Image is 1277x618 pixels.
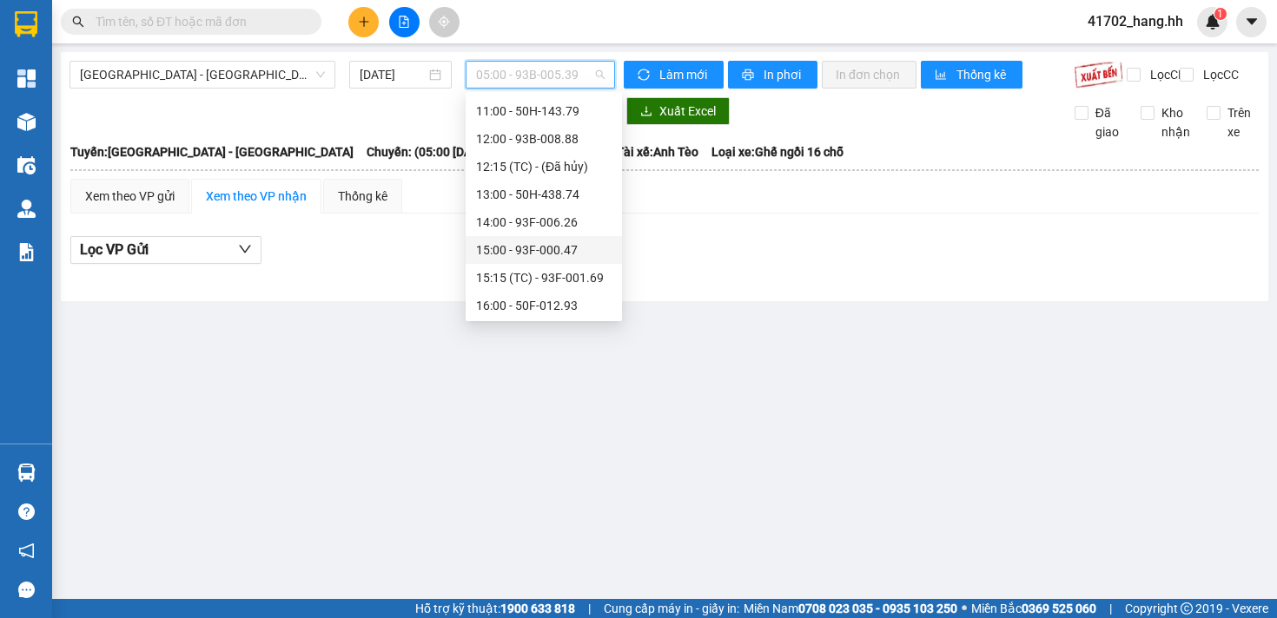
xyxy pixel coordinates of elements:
span: aim [438,16,450,28]
span: Lọc CR [1143,65,1188,84]
div: 13:00 - 50H-438.74 [476,185,612,204]
img: warehouse-icon [17,156,36,174]
strong: 1900 633 818 [500,602,575,615]
button: Lọc VP Gửi [70,236,261,264]
span: message [18,582,35,598]
span: Miền Nam [744,599,957,618]
div: 16:00 - 50F-012.93 [476,296,612,315]
span: Đã giao [1088,103,1128,141]
span: Loại xe: Ghế ngồi 16 chỗ [711,142,844,161]
span: ⚪️ [962,605,967,612]
div: 12:15 (TC) - (Đã hủy) [476,157,612,176]
input: Tìm tên, số ĐT hoặc mã đơn [96,12,301,31]
button: aim [429,7,460,37]
strong: 0708 023 035 - 0935 103 250 [798,602,957,615]
b: Tuyến: [GEOGRAPHIC_DATA] - [GEOGRAPHIC_DATA] [70,145,354,159]
span: caret-down [1244,14,1260,30]
div: 12:00 - 93B-008.88 [476,129,612,148]
div: Thống kê [338,187,387,206]
img: icon-new-feature [1205,14,1221,30]
span: Hỗ trợ kỹ thuật: [415,599,575,618]
button: file-add [389,7,420,37]
span: 05:00 - 93B-005.39 [476,62,605,88]
img: solution-icon [17,243,36,261]
img: logo-vxr [15,11,37,37]
span: Lọc CC [1196,65,1241,84]
sup: 1 [1214,8,1227,20]
span: In phơi [764,65,804,84]
span: Thống kê [956,65,1009,84]
img: warehouse-icon [17,200,36,218]
strong: 0369 525 060 [1022,602,1096,615]
span: bar-chart [935,69,949,82]
span: down [238,242,252,256]
span: file-add [398,16,410,28]
button: printerIn phơi [728,61,817,89]
span: question-circle [18,503,35,520]
button: In đơn chọn [822,61,916,89]
span: 1 [1217,8,1223,20]
div: Xem theo VP nhận [206,187,307,206]
span: Tài xế: Anh Tèo [617,142,698,161]
span: Kho nhận [1155,103,1197,141]
button: caret-down [1236,7,1267,37]
span: sync [638,69,652,82]
div: 11:00 - 50H-143.79 [476,102,612,121]
span: search [72,16,84,28]
div: 15:00 - 93F-000.47 [476,240,612,260]
input: 14/10/2025 [360,65,426,84]
button: bar-chartThống kê [921,61,1022,89]
div: 14:00 - 93F-006.26 [476,213,612,232]
span: notification [18,542,35,559]
span: Làm mới [659,65,710,84]
span: | [588,599,591,618]
span: Lọc VP Gửi [80,239,149,260]
img: warehouse-icon [17,113,36,131]
button: downloadXuất Excel [626,97,730,125]
span: plus [358,16,370,28]
span: Chuyến: (05:00 [DATE]) [367,142,493,161]
button: syncLàm mới [624,61,724,89]
div: Xem theo VP gửi [85,187,175,206]
img: warehouse-icon [17,463,36,482]
span: Trên xe [1221,103,1260,141]
button: plus [348,7,379,37]
img: dashboard-icon [17,69,36,88]
span: Cung cấp máy in - giấy in: [604,599,739,618]
span: copyright [1181,602,1193,615]
img: 9k= [1074,61,1123,89]
span: 41702_hang.hh [1074,10,1197,32]
span: Miền Bắc [971,599,1096,618]
span: Sài Gòn - Lộc Ninh [80,62,325,88]
div: 15:15 (TC) - 93F-001.69 [476,268,612,287]
span: | [1109,599,1112,618]
span: printer [742,69,757,82]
